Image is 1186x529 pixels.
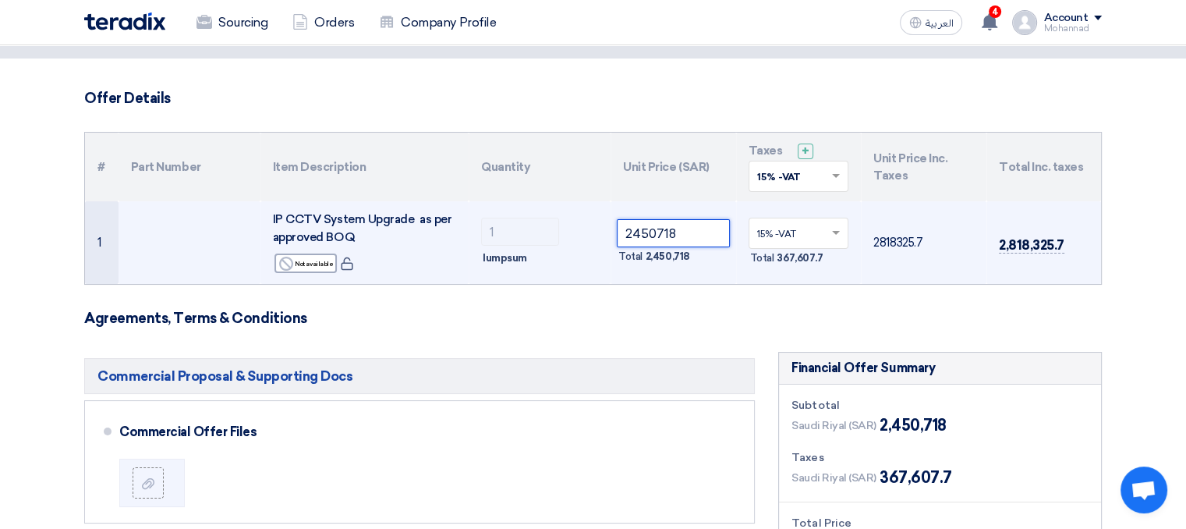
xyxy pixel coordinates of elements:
[791,359,935,378] div: Financial Offer Summary
[861,201,986,284] td: 2818325.7
[1043,12,1088,25] div: Account
[925,18,953,29] span: العربية
[791,417,876,434] span: Saudi Riyal (SAR)
[618,249,643,264] span: Total
[791,449,1089,466] div: Taxes
[646,249,690,264] span: 2,450,718
[736,133,862,201] th: Taxes
[84,12,165,30] img: Teradix logo
[611,133,736,201] th: Unit Price (SAR)
[989,5,1001,18] span: 4
[791,470,876,486] span: Saudi Riyal (SAR)
[469,133,611,201] th: Quantity
[777,250,823,266] span: 367,607.7
[1121,467,1167,513] a: دردشة مفتوحة
[273,212,452,244] span: IP CCTV System Upgrade as per approved BOQ
[802,144,809,158] span: +
[280,5,366,40] a: Orders
[1012,10,1037,35] img: profile_test.png
[880,466,952,489] span: 367,607.7
[274,254,337,273] div: Not available
[366,5,508,40] a: Company Profile
[1043,24,1102,33] div: Mohannad
[861,133,986,201] th: Unit Price Inc. Taxes
[119,133,260,201] th: Part Number
[617,219,730,247] input: Unit Price
[483,250,527,266] span: lumpsum
[986,133,1101,201] th: Total Inc. taxes
[119,414,729,451] div: Commercial Offer Files
[84,358,755,394] h5: Commercial Proposal & Supporting Docs
[791,397,1089,414] div: Subtotal
[900,10,962,35] button: العربية
[880,414,947,437] span: 2,450,718
[184,5,280,40] a: Sourcing
[84,310,1102,327] h3: Agreements, Terms & Conditions
[85,133,119,201] th: #
[85,201,119,284] td: 1
[481,218,559,246] input: RFQ_STEP1.ITEMS.2.AMOUNT_TITLE
[750,250,774,266] span: Total
[260,133,469,201] th: Item Description
[84,90,1102,107] h3: Offer Details
[999,237,1064,254] span: 2,818,325.7
[749,218,849,249] ng-select: VAT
